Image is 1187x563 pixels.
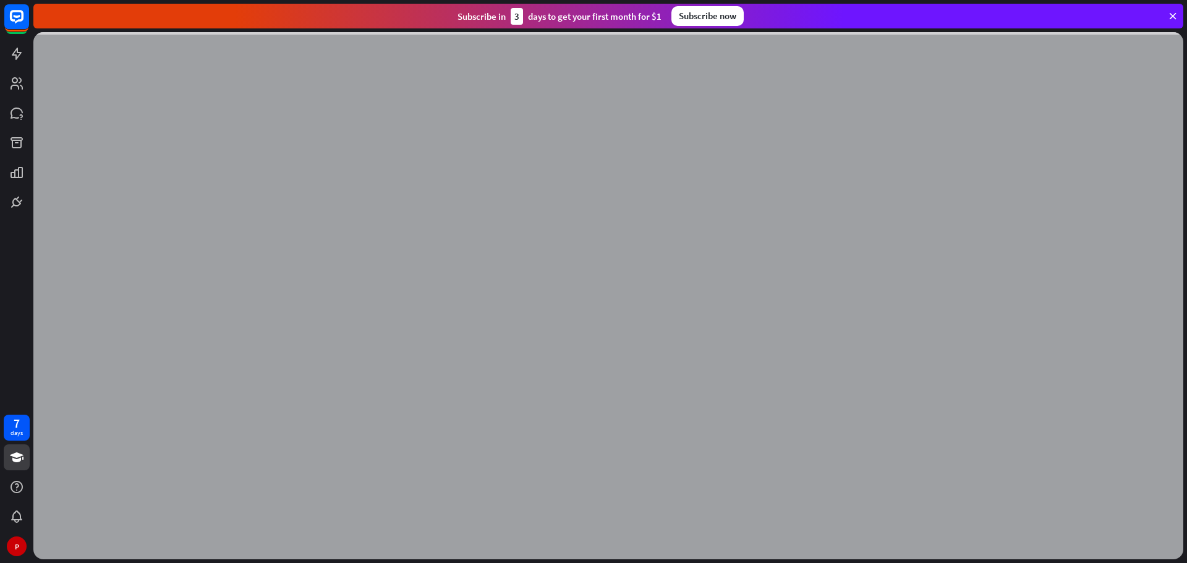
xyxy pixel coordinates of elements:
div: 3 [511,8,523,25]
a: 7 days [4,415,30,441]
div: 7 [14,418,20,429]
div: P [7,536,27,556]
div: days [11,429,23,438]
div: Subscribe in days to get your first month for $1 [457,8,662,25]
div: Subscribe now [671,6,744,26]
